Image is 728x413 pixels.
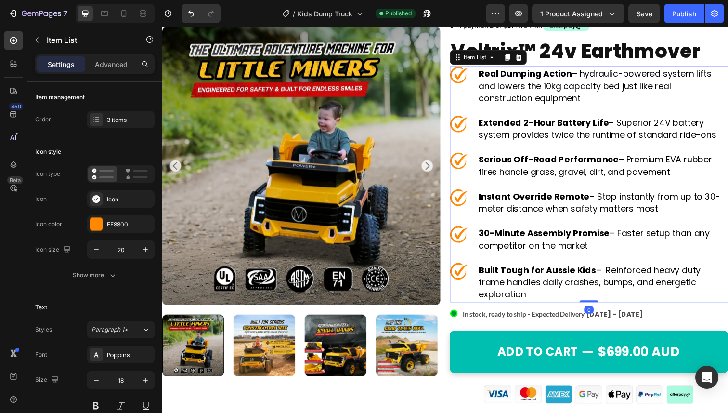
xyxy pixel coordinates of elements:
p: – Stop instantly from up to 30-meter distance when safety matters most [323,167,576,192]
strong: Extended 2-Hour Battery Life [323,92,456,104]
div: 3 items [107,116,152,124]
div: Icon size [35,243,73,256]
div: Font [35,350,47,359]
span: 1 product assigned [540,9,603,19]
p: Advanced [95,59,128,69]
div: $699.00 AUD [444,325,530,339]
div: Poppins [107,351,152,360]
p: – Reinforced heavy duty frame handles daily crashes, bumps, and energetic exploration [323,242,576,280]
button: Paragraph 1* [87,321,155,338]
span: Published [385,9,412,18]
span: Save [637,10,652,18]
div: Icon type [35,170,60,178]
p: – Superior 24V battery system provides twice the runtime of standard ride-ons [323,92,576,117]
div: Item List [306,27,333,36]
button: Show more [35,266,155,284]
div: Open Intercom Messenger [695,366,718,389]
div: 0 [431,285,441,293]
p: 7 [63,8,67,19]
p: – hydraulic-powered system lifts and lowers the 10kg capacity bed just like real construction equ... [323,42,576,80]
div: Icon style [35,147,61,156]
h1: voltrix™ 24v earthmover [294,12,578,38]
p: Item List [47,34,129,46]
button: 7 [4,4,72,23]
div: Beta [7,176,23,184]
button: 1 product assigned [532,4,624,23]
span: Kids Dump Truck [297,9,352,19]
div: Add to cart [342,325,425,339]
strong: Instant Override Remote [323,167,436,179]
div: Publish [672,9,696,19]
span: Paragraph 1* [91,325,128,334]
div: Icon [107,195,152,204]
p: – Premium EVA rubber tires handle grass, gravel, dirt, and pavement [323,130,576,155]
button: Add to cart [294,310,578,354]
div: Size [35,373,61,386]
div: Styles [35,325,52,334]
p: – Faster setup than any competitor on the market [323,205,576,230]
span: [DATE] - [DATE] [433,289,491,298]
strong: Real Dumping Action [323,42,418,54]
img: gempages_492219557428069498-533e6312-bf5d-4e69-96fe-400c7339456e.webp [327,363,544,387]
strong: 30-Minute Assembly Promise [323,205,457,217]
div: Show more [73,270,117,280]
div: Item management [35,93,85,102]
button: Publish [664,4,704,23]
div: Undo/Redo [182,4,221,23]
strong: Built Tough for Aussie Kids [323,242,443,254]
span: In stock, ready to ship - Expected Delivery [307,289,431,297]
iframe: Design area [162,27,728,413]
div: 450 [9,103,23,110]
div: Text [35,303,47,312]
div: Order [35,115,51,124]
button: Save [628,4,660,23]
strong: Serious Off-Road Performance [323,130,466,142]
p: Settings [48,59,75,69]
div: Icon [35,195,47,203]
button: Carousel Next Arrow [265,136,276,148]
div: FF8800 [107,220,152,229]
span: / [293,9,295,19]
div: Icon color [35,220,62,228]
